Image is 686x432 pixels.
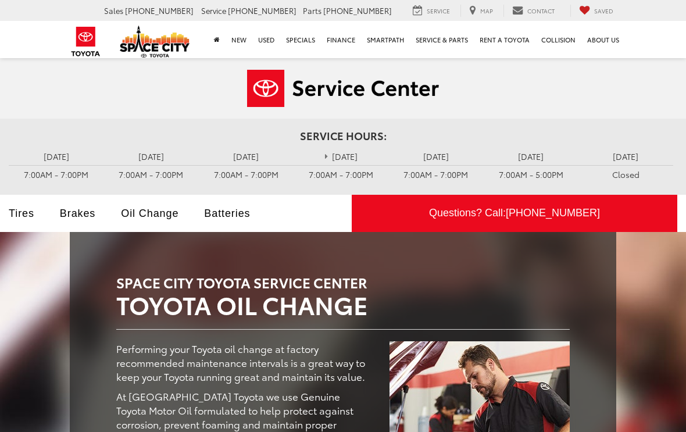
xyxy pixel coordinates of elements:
[116,264,570,317] h2: Toyota Oil Change
[483,165,578,183] td: 7:00AM - 5:00PM
[578,165,673,183] td: Closed
[352,195,677,232] a: Questions? Call:[PHONE_NUMBER]
[581,21,625,58] a: About Us
[247,70,439,107] img: Service Center | Space City Toyota in Humble TX
[199,148,294,165] td: [DATE]
[294,148,388,165] td: [DATE]
[404,5,459,17] a: Service
[323,5,392,16] span: [PHONE_NUMBER]
[201,5,226,16] span: Service
[294,165,388,183] td: 7:00AM - 7:00PM
[321,21,361,58] a: Finance
[9,208,52,219] a: Tires
[9,148,103,165] td: [DATE]
[208,21,226,58] a: Home
[303,5,321,16] span: Parts
[352,195,677,232] div: Questions? Call:
[116,272,367,292] span: Space City Toyota Service Center
[594,6,613,15] span: Saved
[120,26,190,58] img: Space City Toyota
[9,165,103,183] td: 7:00AM - 7:00PM
[480,6,493,15] span: Map
[578,148,673,165] td: [DATE]
[60,208,113,219] a: Brakes
[9,70,677,107] a: Service Center | Space City Toyota in Humble TX
[483,148,578,165] td: [DATE]
[116,341,570,383] p: Performing your Toyota oil change at factory recommended maintenance intervals is a great way to ...
[527,6,555,15] span: Contact
[103,148,198,165] td: [DATE]
[103,165,198,183] td: 7:00AM - 7:00PM
[361,21,410,58] a: SmartPath
[474,21,535,58] a: Rent a Toyota
[388,148,483,165] td: [DATE]
[388,165,483,183] td: 7:00AM - 7:00PM
[64,23,108,60] img: Toyota
[104,5,123,16] span: Sales
[410,21,474,58] a: Service & Parts
[125,5,194,16] span: [PHONE_NUMBER]
[228,5,296,16] span: [PHONE_NUMBER]
[506,207,600,219] span: [PHONE_NUMBER]
[427,6,450,15] span: Service
[252,21,280,58] a: Used
[199,165,294,183] td: 7:00AM - 7:00PM
[204,208,267,219] a: Batteries
[9,130,677,142] h4: Service Hours:
[535,21,581,58] a: Collision
[503,5,563,17] a: Contact
[570,5,622,17] a: My Saved Vehicles
[121,208,196,219] a: Oil Change
[280,21,321,58] a: Specials
[460,5,502,17] a: Map
[226,21,252,58] a: New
